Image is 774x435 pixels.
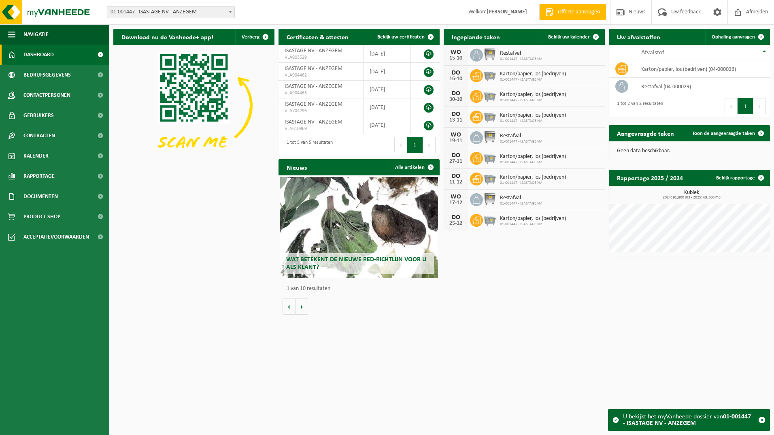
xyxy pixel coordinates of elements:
div: U bekijkt het myVanheede dossier van [623,409,754,431]
strong: [PERSON_NAME] [487,9,527,15]
span: ISASTAGE NV - ANZEGEM [285,119,342,125]
span: 2024: 91,800 m3 - 2025: 69,300 m3 [613,196,770,200]
span: ISASTAGE NV - ANZEGEM [285,66,342,72]
img: WB-1100-GAL-GY-02 [483,192,497,206]
span: VLA610969 [285,126,357,132]
img: WB-2500-GAL-GY-01 [483,109,497,123]
a: Toon de aangevraagde taken [686,125,769,141]
img: WB-2500-GAL-GY-01 [483,89,497,102]
h2: Rapportage 2025 / 2024 [609,170,691,186]
a: Bekijk uw certificaten [371,29,439,45]
button: Verberg [235,29,274,45]
span: Karton/papier, los (bedrijven) [500,71,566,77]
span: 01-001447 - ISASTAGE NV [500,139,542,144]
div: 1 tot 5 van 5 resultaten [283,136,333,154]
span: Rapportage [23,166,55,186]
h2: Nieuws [279,159,315,175]
span: VLA904463 [285,90,357,96]
span: Contracten [23,126,55,146]
span: Bedrijfsgegevens [23,65,71,85]
p: 1 van 10 resultaten [287,286,436,292]
td: [DATE] [364,45,411,63]
div: DO [448,173,464,179]
td: restafval (04-000029) [635,78,770,95]
span: Afvalstof [641,49,664,56]
span: Karton/papier, los (bedrijven) [500,215,566,222]
div: 15-10 [448,55,464,61]
div: 13-11 [448,117,464,123]
span: 01-001447 - ISASTAGE NV [500,98,566,103]
div: 17-12 [448,200,464,206]
span: Documenten [23,186,58,207]
span: 01-001447 - ISASTAGE NV - ANZEGEM [107,6,235,18]
div: 30-10 [448,97,464,102]
span: Karton/papier, los (bedrijven) [500,112,566,119]
div: 11-12 [448,179,464,185]
td: [DATE] [364,116,411,134]
h2: Download nu de Vanheede+ app! [113,29,221,45]
td: [DATE] [364,98,411,116]
h2: Aangevraagde taken [609,125,682,141]
img: WB-1100-GAL-GY-02 [483,47,497,61]
div: DO [448,70,464,76]
span: Contactpersonen [23,85,70,105]
div: DO [448,90,464,97]
button: Next [753,98,766,114]
span: Wat betekent de nieuwe RED-richtlijn voor u als klant? [286,256,426,271]
div: WO [448,194,464,200]
span: ISASTAGE NV - ANZEGEM [285,101,342,107]
span: Karton/papier, los (bedrijven) [500,92,566,98]
span: VLA904462 [285,72,357,79]
button: 1 [407,137,423,153]
span: VLA704296 [285,108,357,114]
span: ISASTAGE NV - ANZEGEM [285,83,342,90]
img: Download de VHEPlus App [113,45,274,166]
a: Wat betekent de nieuwe RED-richtlijn voor u als klant? [280,177,438,278]
div: 1 tot 2 van 2 resultaten [613,97,663,115]
p: Geen data beschikbaar. [617,148,762,154]
span: 01-001447 - ISASTAGE NV [500,222,566,227]
span: Karton/papier, los (bedrijven) [500,174,566,181]
span: VLA903529 [285,54,357,61]
span: Verberg [242,34,259,40]
div: 27-11 [448,159,464,164]
span: Kalender [23,146,49,166]
span: Bekijk uw certificaten [377,34,425,40]
span: Toon de aangevraagde taken [692,131,755,136]
span: 01-001447 - ISASTAGE NV [500,201,542,206]
span: Ophaling aanvragen [712,34,755,40]
span: 01-001447 - ISASTAGE NV [500,119,566,124]
td: karton/papier, los (bedrijven) (04-000026) [635,60,770,78]
h2: Certificaten & attesten [279,29,357,45]
span: Restafval [500,133,542,139]
span: Navigatie [23,24,49,45]
a: Offerte aanvragen [539,4,606,20]
img: WB-2500-GAL-GY-01 [483,151,497,164]
span: ISASTAGE NV - ANZEGEM [285,48,342,54]
span: 01-001447 - ISASTAGE NV [500,57,542,62]
button: Volgende [296,299,308,315]
div: DO [448,214,464,221]
td: [DATE] [364,63,411,81]
img: WB-1100-GAL-GY-02 [483,130,497,144]
div: DO [448,152,464,159]
span: Gebruikers [23,105,54,126]
span: 01-001447 - ISASTAGE NV - ANZEGEM [107,6,234,18]
span: Dashboard [23,45,54,65]
span: Bekijk uw kalender [548,34,590,40]
div: WO [448,49,464,55]
img: WB-2500-GAL-GY-01 [483,213,497,226]
img: WB-2500-GAL-GY-01 [483,68,497,82]
div: 25-12 [448,221,464,226]
h2: Ingeplande taken [444,29,508,45]
h2: Uw afvalstoffen [609,29,668,45]
td: [DATE] [364,81,411,98]
span: Offerte aanvragen [556,8,602,16]
div: WO [448,132,464,138]
span: Product Shop [23,207,60,227]
a: Bekijk uw kalender [542,29,604,45]
div: DO [448,111,464,117]
a: Bekijk rapportage [710,170,769,186]
span: Restafval [500,50,542,57]
a: Alle artikelen [389,159,439,175]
